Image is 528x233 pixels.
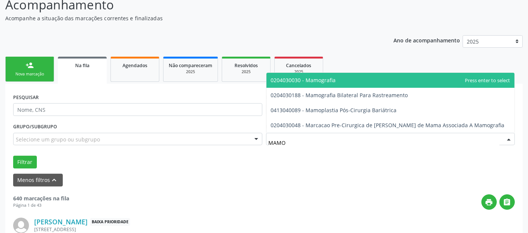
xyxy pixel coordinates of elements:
[13,156,37,168] button: Filtrar
[123,62,147,69] span: Agendados
[75,62,89,69] span: Na fila
[503,198,511,206] i: 
[11,71,48,77] div: Nova marcação
[280,69,318,75] div: 2025
[13,92,39,103] label: PESQUISAR
[34,226,402,233] div: [STREET_ADDRESS]
[13,195,69,202] strong: 640 marcações na fila
[13,103,262,116] input: Nome, CNS
[50,176,59,184] i: keyboard_arrow_up
[5,14,368,22] p: Acompanhe a situação das marcações correntes e finalizadas
[13,174,63,187] button: Menos filtroskeyboard_arrow_up
[234,62,258,69] span: Resolvidos
[13,202,69,209] div: Página 1 de 43
[271,92,408,99] span: 0204030188 - Mamografia Bilateral Para Rastreamento
[34,218,88,226] a: [PERSON_NAME]
[271,77,336,84] span: 0204030030 - Mamografia
[481,194,497,210] button: print
[485,198,493,206] i: print
[169,62,212,69] span: Não compareceram
[13,121,57,133] label: Grupo/Subgrupo
[269,135,500,150] input: Selecionar procedimento
[286,62,312,69] span: Cancelados
[227,69,265,75] div: 2025
[90,218,130,226] span: Baixa Prioridade
[16,135,100,143] span: Selecione um grupo ou subgrupo
[26,61,34,69] div: person_add
[499,194,515,210] button: 
[271,122,505,129] span: 0204030048 - Marcacao Pre-Cirurgica de [PERSON_NAME] de Mama Associada A Mamografia
[393,35,460,45] p: Ano de acompanhamento
[271,107,397,114] span: 0413040089 - Mamoplastia Pós-Cirurgia Bariátrica
[169,69,212,75] div: 2025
